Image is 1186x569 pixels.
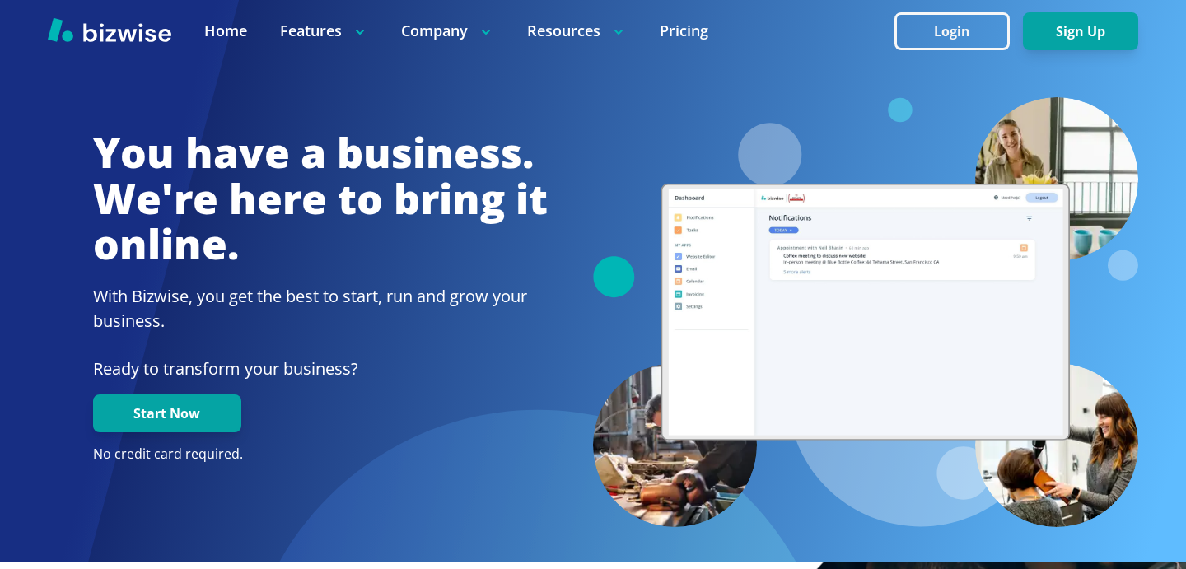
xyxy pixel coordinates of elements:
a: Home [204,21,247,41]
a: Login [894,24,1023,40]
button: Sign Up [1023,12,1138,50]
h1: You have a business. We're here to bring it online. [93,130,548,268]
h2: With Bizwise, you get the best to start, run and grow your business. [93,284,548,333]
a: Sign Up [1023,24,1138,40]
p: No credit card required. [93,445,548,464]
button: Start Now [93,394,241,432]
p: Company [401,21,494,41]
img: Bizwise Logo [48,17,171,42]
p: Resources [527,21,627,41]
p: Ready to transform your business? [93,357,548,381]
a: Start Now [93,406,241,422]
button: Login [894,12,1010,50]
p: Features [280,21,368,41]
a: Pricing [660,21,708,41]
